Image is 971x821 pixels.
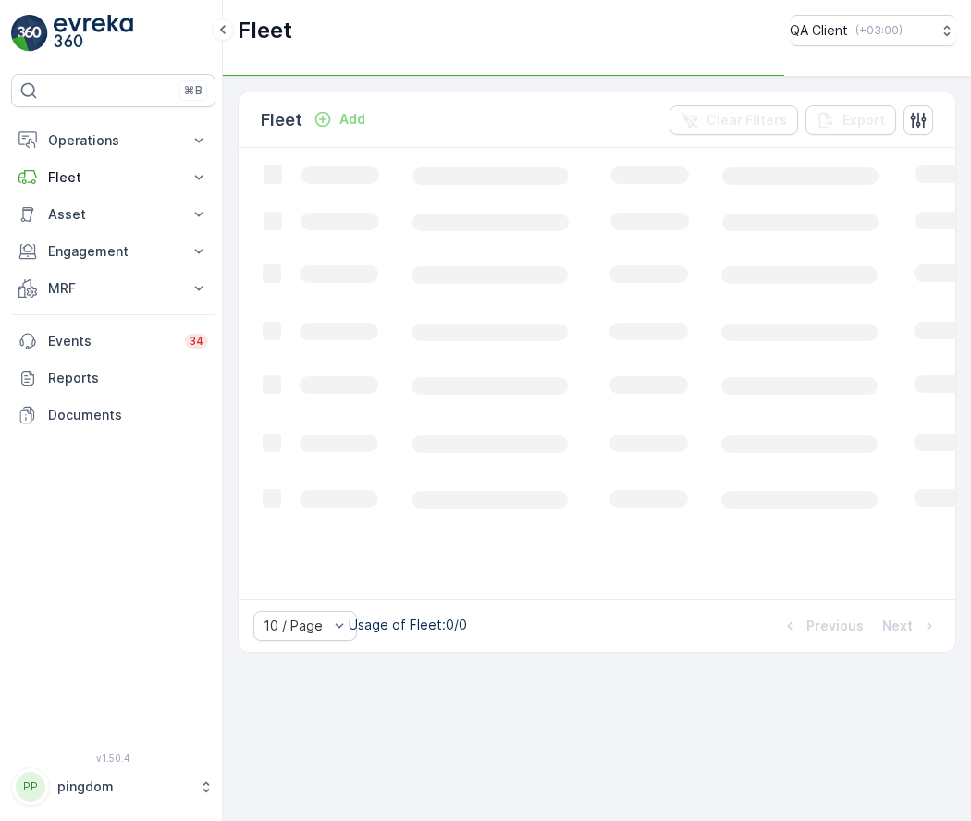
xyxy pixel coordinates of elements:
[11,753,215,764] span: v 1.50.4
[806,617,864,635] p: Previous
[790,15,956,46] button: QA Client(+03:00)
[11,767,215,806] button: PPpingdom
[11,122,215,159] button: Operations
[57,778,190,796] p: pingdom
[11,323,215,360] a: Events34
[11,270,215,307] button: MRF
[882,617,913,635] p: Next
[11,15,48,52] img: logo
[16,772,45,802] div: PP
[842,111,885,129] p: Export
[790,21,848,40] p: QA Client
[11,233,215,270] button: Engagement
[779,615,866,637] button: Previous
[880,615,940,637] button: Next
[339,110,365,129] p: Add
[54,15,133,52] img: logo_light-DOdMpM7g.png
[11,196,215,233] button: Asset
[261,107,302,133] p: Fleet
[670,105,798,135] button: Clear Filters
[805,105,896,135] button: Export
[48,131,178,150] p: Operations
[855,23,903,38] p: ( +03:00 )
[707,111,787,129] p: Clear Filters
[48,279,178,298] p: MRF
[11,159,215,196] button: Fleet
[306,108,373,130] button: Add
[349,616,467,634] p: Usage of Fleet : 0/0
[48,332,174,350] p: Events
[11,397,215,434] a: Documents
[11,360,215,397] a: Reports
[48,205,178,224] p: Asset
[48,168,178,187] p: Fleet
[238,16,292,45] p: Fleet
[48,242,178,261] p: Engagement
[184,83,203,98] p: ⌘B
[48,406,208,424] p: Documents
[189,334,204,349] p: 34
[48,369,208,387] p: Reports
